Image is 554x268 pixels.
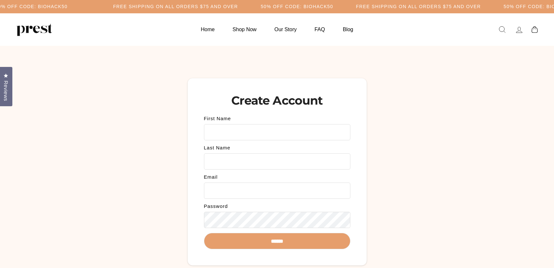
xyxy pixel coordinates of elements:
a: Shop Now [224,23,265,36]
a: Home [193,23,223,36]
label: First Name [204,116,350,121]
h5: 50% OFF CODE: BIOHACK50 [261,4,333,9]
a: FAQ [306,23,333,36]
a: Our Story [266,23,305,36]
label: Email [204,174,350,179]
label: Last Name [204,145,350,150]
img: PREST ORGANICS [16,23,52,36]
h1: Create Account [204,95,350,106]
span: Reviews [2,81,10,101]
h5: Free Shipping on all orders $75 and over [113,4,238,9]
a: Blog [335,23,361,36]
h5: Free Shipping on all orders $75 and over [356,4,481,9]
label: Password [204,204,350,209]
ul: Primary [193,23,361,36]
